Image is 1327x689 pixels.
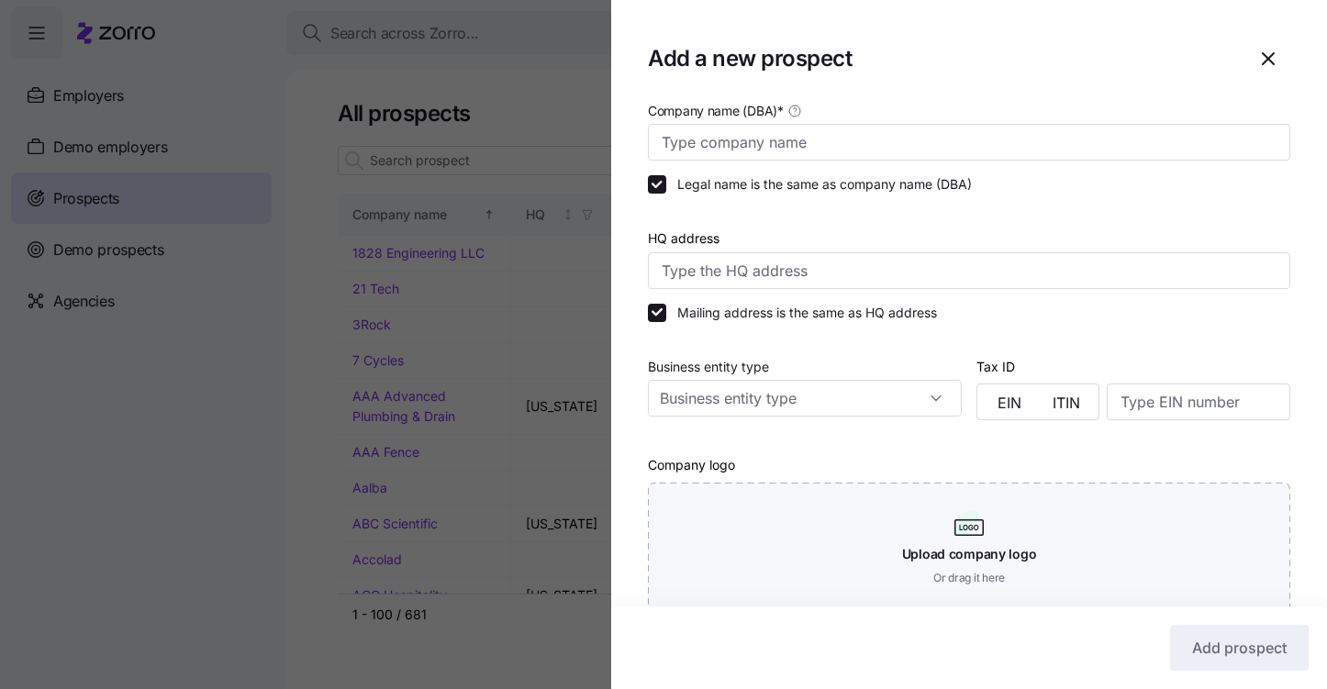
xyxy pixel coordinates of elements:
span: EIN [998,395,1021,410]
input: Type company name [648,124,1290,161]
label: Company logo [648,455,735,475]
span: Add prospect [1192,637,1287,659]
h1: Add a new prospect [648,44,1232,72]
label: Tax ID [976,357,1015,377]
span: Company name (DBA) * [648,102,784,120]
label: Legal name is the same as company name (DBA) [666,175,972,194]
input: Type EIN number [1107,383,1290,420]
label: Mailing address is the same as HQ address [666,304,937,322]
span: ITIN [1053,395,1080,410]
button: Add prospect [1170,625,1309,671]
input: Type the HQ address [648,252,1290,289]
label: HQ address [648,228,719,249]
input: Business entity type [648,380,962,417]
label: Business entity type [648,357,769,377]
